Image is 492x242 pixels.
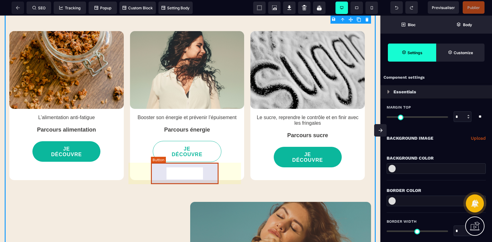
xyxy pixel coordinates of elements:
span: Preview [428,1,459,14]
span: SEO [32,6,46,10]
span: Previsualiser [432,5,455,10]
span: Tracking [59,6,80,10]
text: Parcours alimentation [9,109,124,119]
span: Open Style Manager [436,44,485,62]
span: Margin Top [387,105,411,110]
div: Component settings [380,72,492,84]
img: 079ab1a332cc5b5822fa5ae01d737ed7_img-liste-alimentation.png [9,16,124,93]
strong: Bloc [408,22,416,27]
button: JE DÉCOUVRE [273,131,342,152]
span: Open Blocks [380,16,436,34]
span: Popup [94,6,111,10]
span: Custom Block [123,6,153,10]
div: Border Color [387,187,486,194]
text: Parcours sucre [250,115,365,125]
text: Parcours énergie [130,109,244,119]
span: View components [253,2,266,14]
strong: Body [463,22,472,27]
span: Publier [467,5,480,10]
p: Background Image [387,134,433,142]
text: Booster son énergie et prévenir l’épuisement [130,98,244,106]
span: Border Width [387,219,417,224]
span: Open Layer Manager [436,16,492,34]
span: Screenshot [268,2,281,14]
span: Setting Body [162,6,190,10]
span: Settings [388,44,436,62]
button: JE DÉCOUVRE [32,125,101,147]
a: Upload [471,134,486,142]
text: Le sucre, reprendre le contrôle et en finir avec les fringales [250,98,365,112]
div: Background Color [387,154,486,162]
img: 98aed7259fab5ea5160bcbd86c5d1d62_img-liste-energie.png [130,16,244,93]
img: 44ca1fe33863262c51cc8ff54b80adf4_img-liste-sucre.png [250,16,365,93]
p: Essentials [393,88,416,95]
img: loading [387,90,390,94]
strong: Settings [408,50,422,55]
strong: Customize [454,50,473,55]
button: JE DÉCOUVRE [153,125,221,147]
text: L’alimentation anti-fatigue [9,98,124,106]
